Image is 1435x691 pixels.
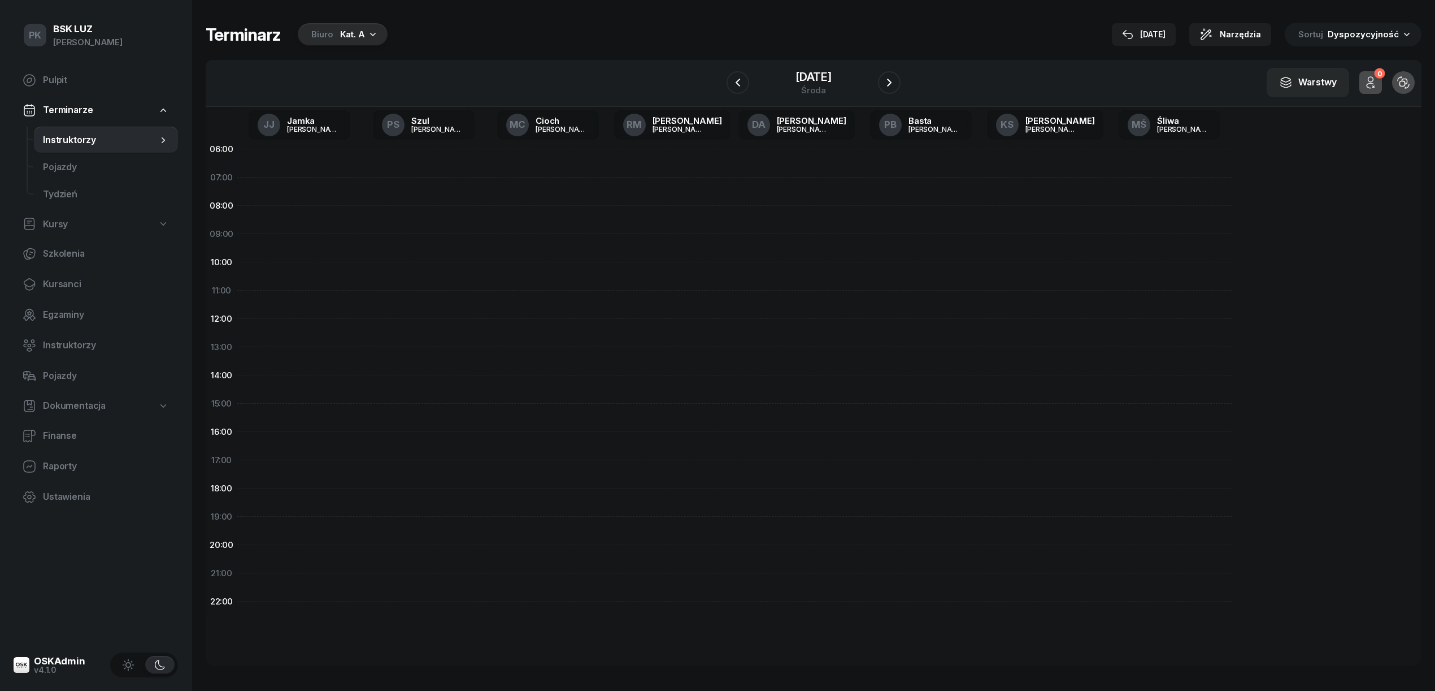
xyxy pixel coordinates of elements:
[1132,120,1147,129] span: MŚ
[206,305,237,333] div: 12:00
[206,503,237,531] div: 19:00
[206,559,237,588] div: 21:00
[1001,120,1014,129] span: KS
[14,240,178,267] a: Szkolenia
[795,86,832,94] div: środa
[287,116,341,125] div: Jamka
[43,399,106,413] span: Dokumentacja
[14,332,178,359] a: Instruktorzy
[1025,126,1080,133] div: [PERSON_NAME]
[908,116,963,125] div: Basta
[14,483,178,511] a: Ustawienia
[1157,126,1211,133] div: [PERSON_NAME]
[908,126,963,133] div: [PERSON_NAME]
[206,24,281,45] h1: Terminarz
[206,418,237,446] div: 16:00
[43,490,169,504] span: Ustawienia
[411,126,466,133] div: [PERSON_NAME]
[1189,23,1271,46] button: Narzędzia
[510,120,526,129] span: MC
[1328,29,1399,40] span: Dyspozycyjność
[1285,23,1421,46] button: Sortuj Dyspozycyjność
[1267,68,1349,97] button: Warstwy
[627,120,642,129] span: RM
[653,116,722,125] div: [PERSON_NAME]
[14,67,178,94] a: Pulpit
[43,187,169,202] span: Tydzień
[249,110,350,140] a: JJJamka[PERSON_NAME]
[738,110,855,140] a: DA[PERSON_NAME][PERSON_NAME]
[43,217,68,232] span: Kursy
[34,666,85,674] div: v4.1.0
[497,110,599,140] a: MCCioch[PERSON_NAME]
[795,71,832,83] div: [DATE]
[1112,23,1176,46] button: [DATE]
[614,110,731,140] a: RM[PERSON_NAME][PERSON_NAME]
[1122,28,1166,41] div: [DATE]
[287,126,341,133] div: [PERSON_NAME]
[536,116,590,125] div: Cioch
[884,120,897,129] span: PB
[206,220,237,248] div: 09:00
[206,277,237,305] div: 11:00
[777,116,846,125] div: [PERSON_NAME]
[653,126,707,133] div: [PERSON_NAME]
[43,429,169,443] span: Finanse
[777,126,831,133] div: [PERSON_NAME]
[43,338,169,353] span: Instruktorzy
[206,333,237,361] div: 13:00
[14,453,178,480] a: Raporty
[34,154,178,181] a: Pojazdy
[987,110,1104,140] a: KS[PERSON_NAME][PERSON_NAME]
[1157,116,1211,125] div: Śliwa
[206,163,237,192] div: 07:00
[34,127,178,154] a: Instruktorzy
[1119,110,1220,140] a: MŚŚliwa[PERSON_NAME]
[206,474,237,503] div: 18:00
[206,135,237,163] div: 06:00
[43,247,169,261] span: Szkolenia
[14,97,178,123] a: Terminarze
[34,181,178,208] a: Tydzień
[43,73,169,88] span: Pulpit
[43,277,169,292] span: Kursanci
[14,211,178,237] a: Kursy
[1279,75,1337,90] div: Warstwy
[43,308,169,322] span: Egzaminy
[206,192,237,220] div: 08:00
[14,362,178,390] a: Pojazdy
[29,31,42,40] span: PK
[43,369,169,383] span: Pojazdy
[373,110,475,140] a: PSSzul[PERSON_NAME]
[752,120,766,129] span: DA
[387,120,399,129] span: PS
[43,459,169,474] span: Raporty
[294,23,388,46] button: BiuroKat. A
[14,422,178,450] a: Finanse
[263,120,275,129] span: JJ
[53,24,123,34] div: BSK LUZ
[14,301,178,329] a: Egzaminy
[536,126,590,133] div: [PERSON_NAME]
[206,390,237,418] div: 15:00
[340,28,365,41] div: Kat. A
[1374,68,1385,79] div: 0
[1220,28,1261,41] span: Narzędzia
[206,446,237,474] div: 17:00
[411,116,466,125] div: Szul
[311,28,333,41] div: Biuro
[206,361,237,390] div: 14:00
[34,657,85,666] div: OSKAdmin
[1298,27,1325,42] span: Sortuj
[53,35,123,50] div: [PERSON_NAME]
[14,271,178,298] a: Kursanci
[43,133,158,148] span: Instruktorzy
[43,103,93,118] span: Terminarze
[1025,116,1095,125] div: [PERSON_NAME]
[1359,71,1382,94] button: 0
[206,588,237,616] div: 22:00
[14,393,178,419] a: Dokumentacja
[870,110,972,140] a: PBBasta[PERSON_NAME]
[14,657,29,673] img: logo-xs@2x.png
[43,160,169,175] span: Pojazdy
